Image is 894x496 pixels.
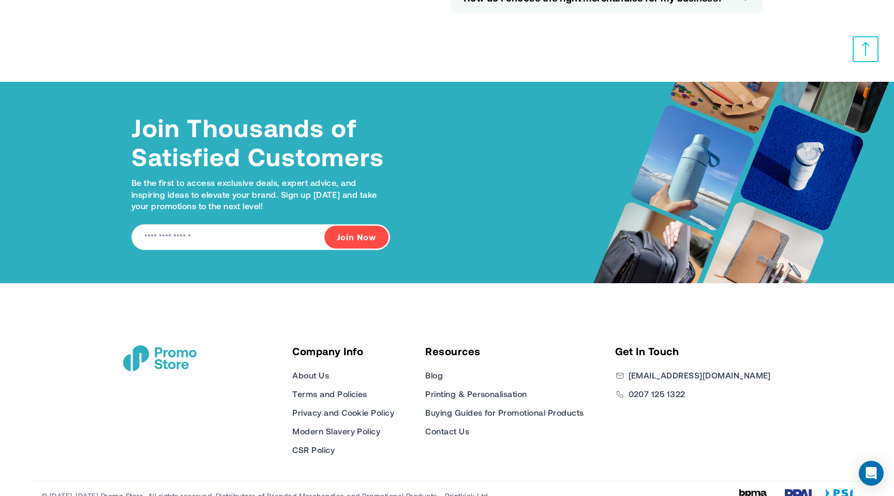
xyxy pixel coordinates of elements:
a: About Us [292,369,329,382]
a: Printing & Personalisation [425,388,527,400]
a: Modern Slavery Policy [292,425,380,437]
a: Contact Us [425,425,469,437]
img: Promotional Merchandise [123,345,197,371]
button: Join Now [324,226,389,249]
a: Blog [425,369,443,382]
a: store logo [123,345,197,371]
h4: Join Thousands of Satisfied Customers [131,113,390,171]
h5: Get In Touch [615,345,771,357]
a: 0207 125 1322 [629,388,686,400]
a: Buying Guides for Promotional Products [425,406,584,419]
h5: Resources [425,345,584,357]
p: Be the first to access exclusive deals, expert advice, and inspiring ideas to elevate your brand.... [131,177,390,212]
img: Phone [615,390,624,399]
a: CSR Policy [292,444,335,456]
a: Terms and Policies [292,388,367,400]
a: [EMAIL_ADDRESS][DOMAIN_NAME] [629,369,771,382]
a: Privacy and Cookie Policy [292,406,394,419]
div: Open Intercom Messenger [859,461,884,486]
img: Email [615,371,624,380]
h5: Company Info [292,345,394,357]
